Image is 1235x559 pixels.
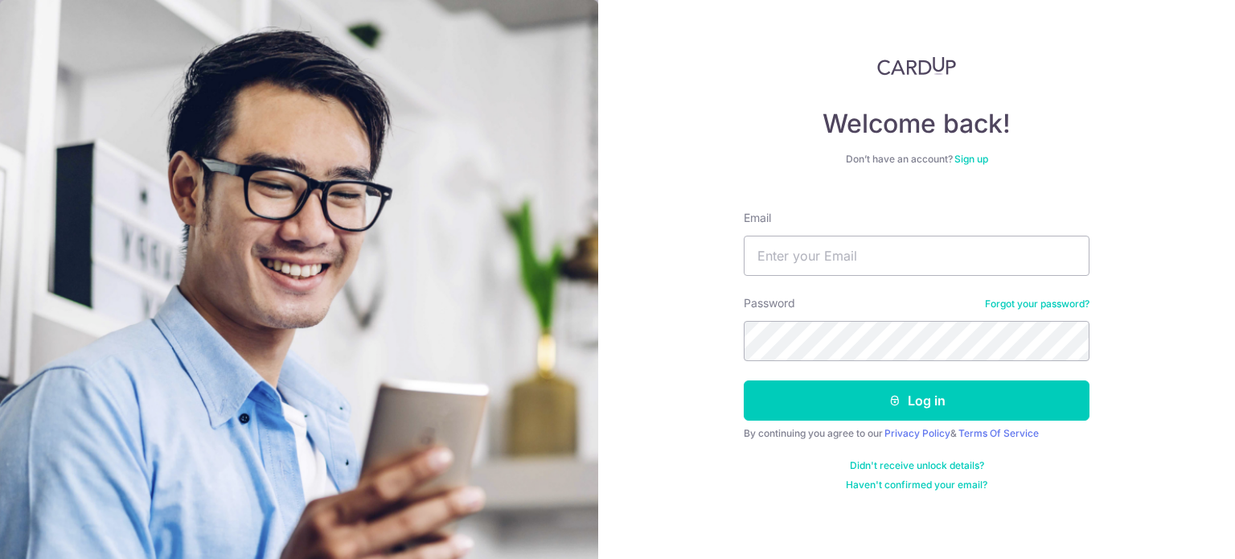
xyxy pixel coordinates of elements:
[744,108,1089,140] h4: Welcome back!
[884,427,950,439] a: Privacy Policy
[958,427,1039,439] a: Terms Of Service
[744,427,1089,440] div: By continuing you agree to our &
[744,153,1089,166] div: Don’t have an account?
[954,153,988,165] a: Sign up
[744,210,771,226] label: Email
[744,380,1089,421] button: Log in
[744,295,795,311] label: Password
[846,479,987,491] a: Haven't confirmed your email?
[985,298,1089,310] a: Forgot your password?
[877,56,956,76] img: CardUp Logo
[850,459,984,472] a: Didn't receive unlock details?
[744,236,1089,276] input: Enter your Email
